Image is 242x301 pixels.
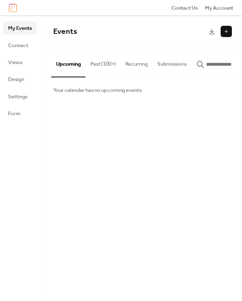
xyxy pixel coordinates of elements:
span: Design [8,75,24,83]
img: logo [9,3,17,12]
span: My Events [8,24,32,32]
button: Submissions [152,48,192,76]
a: Contact Us [171,4,198,12]
span: Your calendar has no upcoming events [53,86,142,94]
a: Connect [3,39,37,52]
a: Form [3,107,37,120]
button: Upcoming [51,48,86,77]
a: My Events [3,21,37,34]
span: Events [53,24,77,39]
a: My Account [205,4,233,12]
a: Views [3,56,37,69]
span: Settings [8,93,27,101]
span: Views [8,58,22,66]
button: Recurring [121,48,152,76]
span: Form [8,110,21,118]
button: Past (100+) [86,48,121,76]
a: Settings [3,90,37,103]
a: Design [3,73,37,85]
span: Connect [8,42,28,50]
